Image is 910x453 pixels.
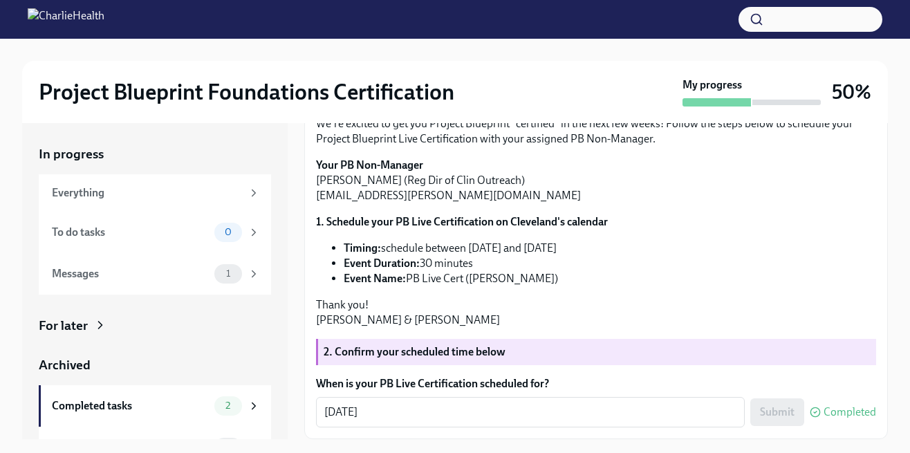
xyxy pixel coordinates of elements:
a: To do tasks0 [39,212,271,253]
a: Archived [39,356,271,374]
li: 30 minutes [344,256,876,271]
textarea: [DATE] [324,404,736,420]
div: Messages [52,266,209,281]
span: Completed [824,407,876,418]
a: Completed tasks2 [39,385,271,427]
div: For later [39,317,88,335]
img: CharlieHealth [28,8,104,30]
p: Thank you! [PERSON_NAME] & [PERSON_NAME] [316,297,876,328]
strong: Timing: [344,241,381,255]
p: [PERSON_NAME] (Reg Dir of Clin Outreach) [EMAIL_ADDRESS][PERSON_NAME][DOMAIN_NAME] [316,158,876,203]
a: Everything [39,174,271,212]
span: 0 [216,227,240,237]
strong: Event Name: [344,272,406,285]
a: Messages1 [39,253,271,295]
strong: My progress [682,77,742,93]
h2: Project Blueprint Foundations Certification [39,78,454,106]
h3: 50% [832,80,871,104]
div: To do tasks [52,225,209,240]
p: We're excited to get you Project Blueprint "certified" in the next few weeks! Follow the steps be... [316,116,876,147]
a: In progress [39,145,271,163]
span: 1 [218,268,239,279]
li: schedule between [DATE] and [DATE] [344,241,876,256]
a: For later [39,317,271,335]
strong: Event Duration: [344,257,420,270]
li: PB Live Cert ([PERSON_NAME]) [344,271,876,286]
div: Everything [52,185,242,201]
strong: 2. Confirm your scheduled time below [324,345,505,358]
span: 2 [217,400,239,411]
strong: Your PB Non-Manager [316,158,423,172]
strong: 1. Schedule your PB Live Certification on Cleveland's calendar [316,215,608,228]
div: Completed tasks [52,398,209,414]
label: When is your PB Live Certification scheduled for? [316,376,876,391]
